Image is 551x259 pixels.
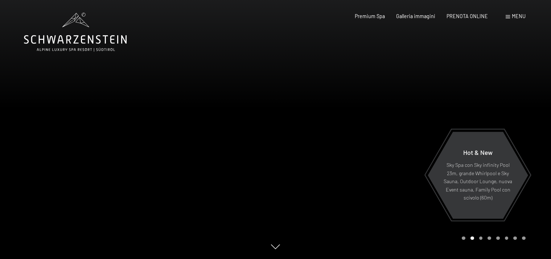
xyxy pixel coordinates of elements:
a: Premium Spa [355,13,385,19]
div: Carousel Page 2 (Current Slide) [470,237,474,240]
div: Carousel Pagination [459,237,525,240]
div: Carousel Page 7 [513,237,517,240]
div: Carousel Page 8 [522,237,526,240]
div: Carousel Page 4 [488,237,491,240]
div: Carousel Page 3 [479,237,483,240]
div: Carousel Page 1 [462,237,465,240]
a: PRENOTA ONLINE [447,13,488,19]
a: Hot & New Sky Spa con Sky infinity Pool 23m, grande Whirlpool e Sky Sauna, Outdoor Lounge, nuova ... [427,131,529,219]
div: Carousel Page 6 [505,237,509,240]
span: Hot & New [463,148,493,156]
p: Sky Spa con Sky infinity Pool 23m, grande Whirlpool e Sky Sauna, Outdoor Lounge, nuova Event saun... [443,161,513,202]
a: Galleria immagini [396,13,435,19]
div: Carousel Page 5 [496,237,500,240]
span: Menu [512,13,526,19]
